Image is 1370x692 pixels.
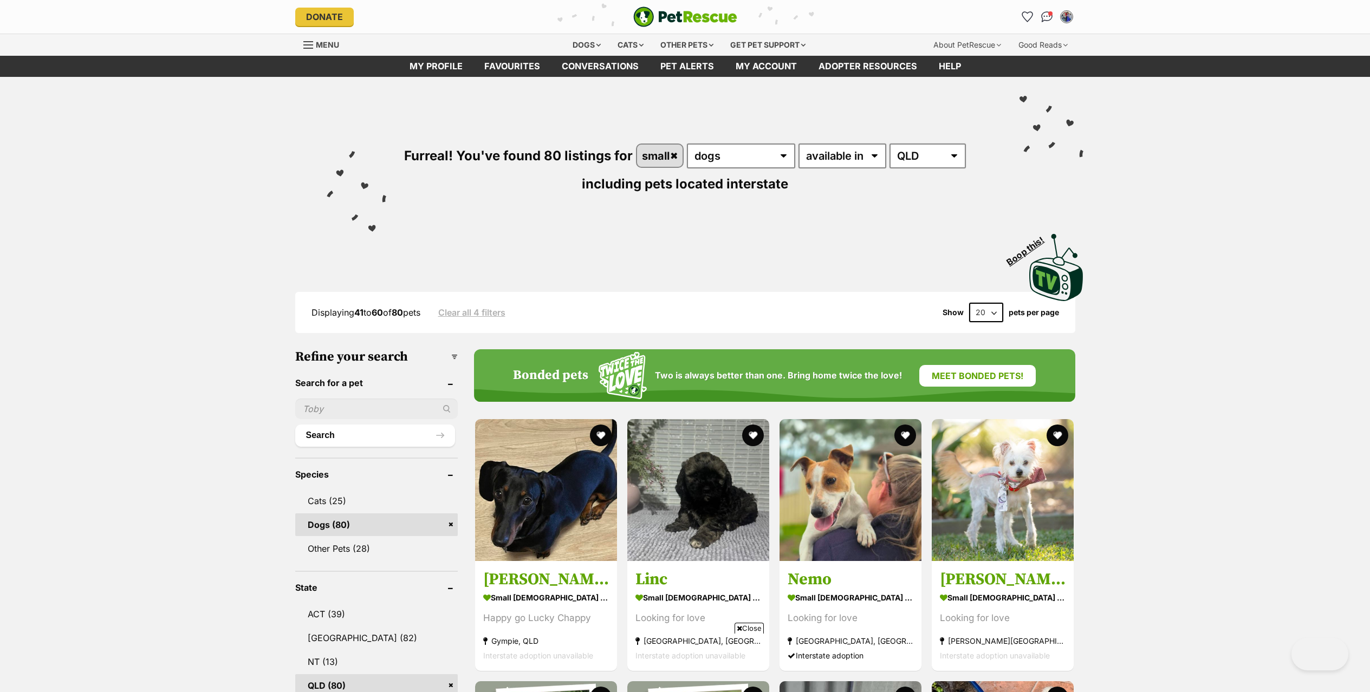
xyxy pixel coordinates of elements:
[894,425,916,446] button: favourite
[404,148,633,164] span: Furreal! You've found 80 listings for
[725,56,808,77] a: My account
[1029,224,1083,303] a: Boop this!
[392,307,403,318] strong: 80
[551,56,650,77] a: conversations
[635,611,761,625] div: Looking for love
[808,56,928,77] a: Adopter resources
[627,419,769,561] img: Linc - Maltese x Shih Tzu x Poodle (Miniature) Dog
[932,561,1074,671] a: [PERSON_NAME] small [DEMOGRAPHIC_DATA] Dog Looking for love [PERSON_NAME][GEOGRAPHIC_DATA], [GEOG...
[943,308,964,317] span: Show
[635,569,761,590] h3: Linc
[303,34,347,54] a: Menu
[483,651,593,660] span: Interstate adoption unavailable
[295,537,458,560] a: Other Pets (28)
[295,378,458,388] header: Search for a pet
[295,425,455,446] button: Search
[1061,11,1072,22] img: Kelly Hennessy-Addington profile pic
[565,34,608,56] div: Dogs
[473,56,551,77] a: Favourites
[788,590,913,605] strong: small [DEMOGRAPHIC_DATA] Dog
[1009,308,1059,317] label: pets per page
[940,651,1050,660] span: Interstate adoption unavailable
[295,513,458,536] a: Dogs (80)
[637,145,683,167] a: small
[1029,234,1083,301] img: PetRescue TV logo
[590,425,612,446] button: favourite
[1047,425,1069,446] button: favourite
[295,8,354,26] a: Donate
[627,561,769,671] a: Linc small [DEMOGRAPHIC_DATA] Dog Looking for love [GEOGRAPHIC_DATA], [GEOGRAPHIC_DATA] Interstat...
[742,425,764,446] button: favourite
[940,634,1066,648] strong: [PERSON_NAME][GEOGRAPHIC_DATA], [GEOGRAPHIC_DATA]
[919,365,1036,387] a: Meet bonded pets!
[1019,8,1036,25] a: Favourites
[655,370,902,381] span: Two is always better than one. Bring home twice the love!
[483,569,609,590] h3: [PERSON_NAME] - The Happy Go Lucky Puppy
[610,34,651,56] div: Cats
[399,56,473,77] a: My profile
[488,638,882,687] iframe: Advertisement
[788,569,913,590] h3: Nemo
[1058,8,1075,25] button: My account
[650,56,725,77] a: Pet alerts
[475,419,617,561] img: Mackie - The Happy Go Lucky Puppy - Dachshund (Miniature Smooth Haired) Dog
[295,489,458,512] a: Cats (25)
[940,611,1066,625] div: Looking for love
[483,590,609,605] strong: small [DEMOGRAPHIC_DATA] Dog
[1291,638,1348,670] iframe: Help Scout Beacon - Open
[780,419,921,561] img: Nemo - Jack Russell Terrier Dog
[475,561,617,671] a: [PERSON_NAME] - The Happy Go Lucky Puppy small [DEMOGRAPHIC_DATA] Dog Happy go Lucky Chappy Gympi...
[653,34,721,56] div: Other pets
[926,34,1009,56] div: About PetRescue
[1038,8,1056,25] a: Conversations
[1004,228,1054,267] span: Boop this!
[483,611,609,625] div: Happy go Lucky Chappy
[940,569,1066,590] h3: [PERSON_NAME]
[372,307,383,318] strong: 60
[788,611,913,625] div: Looking for love
[311,307,420,318] span: Displaying to of pets
[633,6,737,27] img: logo-e224e6f780fb5917bec1dbf3a21bbac754714ae5b6737aabdf751b685950b380.svg
[932,419,1074,561] img: Jack Sprout - Shih Tzu x Maltese Dog
[1019,8,1075,25] ul: Account quick links
[295,399,458,419] input: Toby
[295,650,458,673] a: NT (13)
[1011,34,1075,56] div: Good Reads
[295,603,458,625] a: ACT (39)
[928,56,972,77] a: Help
[599,352,647,399] img: Squiggle
[723,34,813,56] div: Get pet support
[513,368,588,383] h4: Bonded pets
[635,590,761,605] strong: small [DEMOGRAPHIC_DATA] Dog
[633,6,737,27] a: PetRescue
[438,308,505,317] a: Clear all 4 filters
[780,561,921,671] a: Nemo small [DEMOGRAPHIC_DATA] Dog Looking for love [GEOGRAPHIC_DATA], [GEOGRAPHIC_DATA] Interstat...
[295,583,458,592] header: State
[940,590,1066,605] strong: small [DEMOGRAPHIC_DATA] Dog
[295,469,458,479] header: Species
[354,307,363,318] strong: 41
[735,623,764,634] span: Close
[295,626,458,649] a: [GEOGRAPHIC_DATA] (82)
[582,176,788,192] span: including pets located interstate
[1041,11,1053,22] img: chat-41dd97257d64d25036548639549fe6c8038ab92f7586957e7f3b1b290dea8141.svg
[483,634,609,648] strong: Gympie, QLD
[316,40,339,49] span: Menu
[295,349,458,364] h3: Refine your search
